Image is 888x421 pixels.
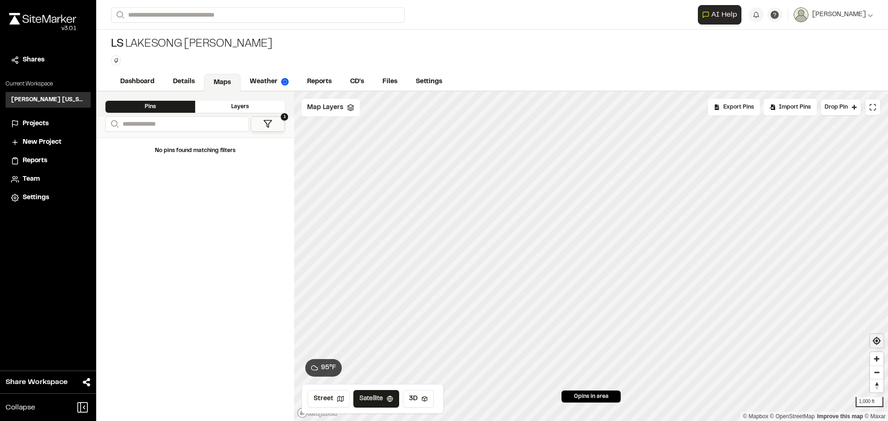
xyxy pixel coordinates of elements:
a: Weather [240,73,298,91]
span: No pins found matching filters [155,148,235,153]
button: Satellite [353,390,399,408]
button: Edit Tags [111,55,121,66]
div: No pins available to export [708,99,760,116]
div: Oh geez...please don't... [9,24,76,33]
button: Search [105,116,122,132]
span: Reset bearing to north [870,379,883,392]
div: Pins [105,101,195,113]
a: OpenStreetMap [770,413,815,420]
a: Map feedback [817,413,863,420]
div: Open AI Assistant [698,5,745,24]
span: Shares [23,55,44,65]
div: Import Pins into your project [764,99,817,116]
a: Settings [407,73,451,91]
a: Dashboard [111,73,164,91]
span: AI Help [711,9,737,20]
span: LS [111,37,123,52]
span: Share Workspace [6,377,68,388]
span: Map Layers [307,103,343,113]
button: Reset bearing to north [870,379,883,392]
button: Drop Pin [820,99,861,116]
a: Reports [11,156,85,166]
a: Shares [11,55,85,65]
a: Projects [11,119,85,129]
span: Settings [23,193,49,203]
span: New Project [23,137,62,147]
button: Zoom out [870,366,883,379]
a: Mapbox logo [297,408,338,418]
span: Reports [23,156,47,166]
button: Search [111,7,128,23]
img: rebrand.png [9,13,76,24]
a: Settings [11,193,85,203]
span: 1 [281,113,288,121]
span: 0 pins in area [574,392,609,401]
span: Export Pins [723,103,754,111]
img: precipai.png [281,78,289,85]
button: Open AI Assistant [698,5,741,24]
a: Details [164,73,204,91]
a: Files [373,73,407,91]
button: Find my location [870,334,883,348]
a: Mapbox [743,413,768,420]
span: 95 ° F [321,363,336,373]
span: Projects [23,119,49,129]
button: [PERSON_NAME] [794,7,873,22]
p: Current Workspace [6,80,91,88]
div: Lakesong [PERSON_NAME] [111,37,272,52]
button: Street [308,390,350,408]
a: Maxar [864,413,886,420]
button: 1 [251,116,285,132]
a: New Project [11,137,85,147]
button: 95°F [305,359,342,377]
img: User [794,7,808,22]
a: Reports [298,73,341,91]
a: Team [11,174,85,184]
a: CD's [341,73,373,91]
div: 1,000 ft [856,397,883,407]
div: Layers [195,101,285,113]
button: 3D [403,390,434,408]
a: Maps [204,74,240,92]
span: [PERSON_NAME] [812,10,866,20]
canvas: Map [294,92,888,421]
button: Zoom in [870,352,883,366]
h3: [PERSON_NAME] [US_STATE] [11,96,85,104]
span: Import Pins [779,103,811,111]
span: Drop Pin [825,103,848,111]
span: Collapse [6,402,35,413]
span: Team [23,174,40,184]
